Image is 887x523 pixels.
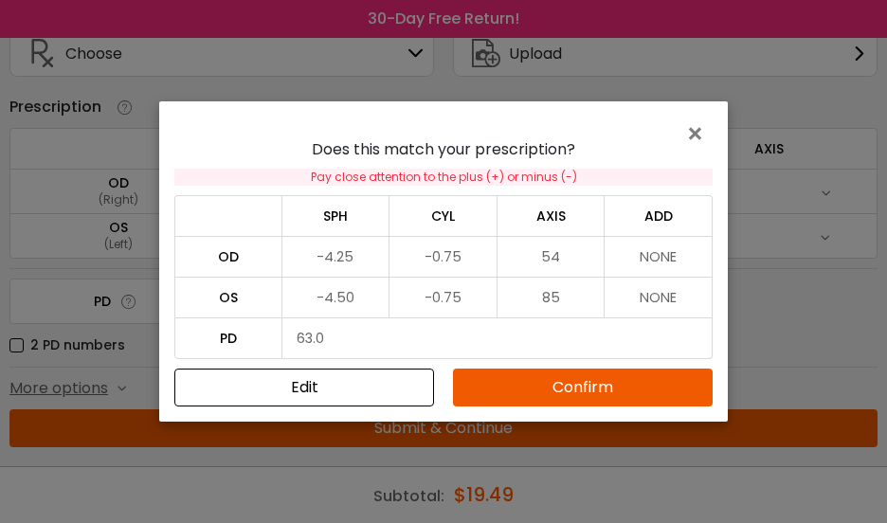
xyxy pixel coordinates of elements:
td: CYL [389,195,498,236]
button: Confirm [453,369,713,406]
td: NONE [605,277,713,317]
div: Pay close attention to the plus (+) or minus (-) [174,169,713,186]
td: PD [174,317,282,359]
td: AXIS [498,195,606,236]
td: OS [174,277,282,317]
td: -4.50 [282,277,390,317]
button: Close [174,369,434,406]
td: 54 [498,236,606,277]
td: -4.25 [282,236,390,277]
td: 63.0 [282,317,713,359]
td: NONE [605,236,713,277]
td: ADD [605,195,713,236]
span: × [685,114,713,154]
td: 85 [498,277,606,317]
td: SPH [282,195,390,236]
button: Close [685,117,713,149]
td: OD [174,236,282,277]
td: -0.75 [389,236,498,277]
h4: Does this match your prescription? [174,140,713,158]
td: -0.75 [389,277,498,317]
